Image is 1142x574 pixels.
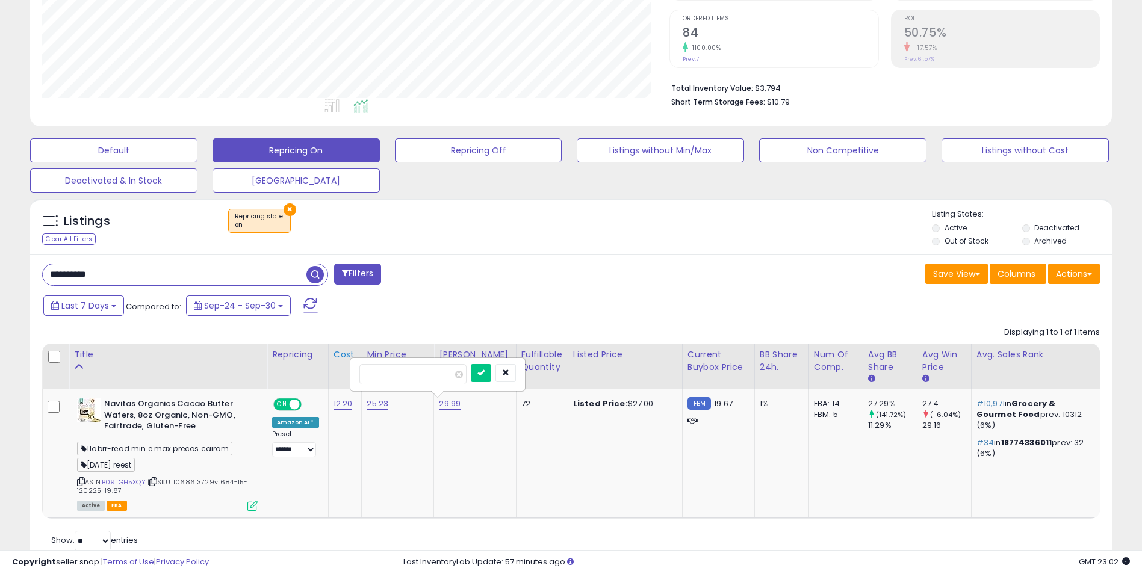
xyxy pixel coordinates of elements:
p: Listing States: [932,209,1112,220]
span: #34 [976,437,994,448]
label: Deactivated [1034,223,1079,233]
b: Short Term Storage Fees: [671,97,765,107]
div: Title [74,348,262,361]
button: Listings without Cost [942,138,1109,162]
span: Ordered Items [683,16,878,22]
div: Avg BB Share [868,348,912,374]
div: 11.29% [868,420,917,431]
div: Avg Win Price [922,348,966,374]
span: FBA [107,501,127,511]
b: Total Inventory Value: [671,83,753,93]
a: Privacy Policy [156,556,209,567]
button: Non Competitive [759,138,926,162]
small: -17.57% [910,43,937,52]
span: Compared to: [126,301,181,312]
div: Fulfillable Quantity [521,348,563,374]
span: 18774336011 [1001,437,1052,448]
div: on [235,221,284,229]
span: ROI [904,16,1099,22]
span: Sep-24 - Sep-30 [204,300,276,312]
li: $3,794 [671,80,1091,94]
span: 11abrr-read min e max precos cairam [77,442,232,455]
button: Sep-24 - Sep-30 [186,295,291,316]
small: Prev: 61.57% [904,55,934,63]
div: Amazon AI * [272,417,319,428]
img: 41vma1ByHML._SL40_.jpg [77,398,101,422]
button: Save View [925,264,988,284]
a: 29.99 [439,398,461,410]
h2: 84 [683,26,878,42]
button: [GEOGRAPHIC_DATA] [213,168,380,193]
button: Repricing Off [395,138,562,162]
small: Avg BB Share. [868,374,875,384]
label: Archived [1034,236,1067,246]
div: Displaying 1 to 1 of 1 items [1004,327,1100,338]
span: Show: entries [51,534,138,546]
button: Actions [1048,264,1100,284]
div: 1% [760,398,799,409]
span: 19.67 [714,398,733,409]
div: Repricing [272,348,323,361]
h5: Listings [64,213,110,230]
span: [DATE] reest [77,458,135,472]
b: Listed Price: [573,398,628,409]
div: FBM: 5 [814,409,854,420]
div: Last InventoryLab Update: 57 minutes ago. [403,557,1130,568]
small: Avg Win Price. [922,374,929,384]
a: B09TGH5XQY [102,477,146,487]
div: Min Price [367,348,429,361]
div: 27.4 [922,398,971,409]
a: 25.23 [367,398,388,410]
span: Repricing state : [235,212,284,230]
a: Terms of Use [103,556,154,567]
span: All listings currently available for purchase on Amazon [77,501,105,511]
span: OFF [300,400,319,410]
button: Repricing On [213,138,380,162]
div: $27.00 [573,398,673,409]
small: Prev: 7 [683,55,699,63]
span: Grocery & Gourmet Food [976,398,1056,420]
small: (-6.04%) [930,410,961,419]
span: $10.79 [767,96,790,108]
small: FBM [687,397,711,410]
strong: Copyright [12,556,56,567]
div: 27.29% [868,398,917,409]
div: Clear All Filters [42,233,96,245]
div: Avg. Sales Rank [976,348,1099,361]
button: Last 7 Days [43,295,124,316]
label: Out of Stock [945,236,988,246]
div: 72 [521,398,559,409]
button: × [284,203,296,216]
span: ON [275,400,290,410]
p: in prev: 10312 (6%) [976,398,1094,431]
button: Filters [334,264,381,285]
span: | SKU: 1068613729vt684-15-120225-19.87 [77,477,247,495]
div: ASIN: [77,398,258,510]
small: (141.72%) [876,410,906,419]
div: Current Buybox Price [687,348,749,374]
div: 29.16 [922,420,971,431]
p: in prev: 32 (6%) [976,437,1094,459]
div: seller snap | | [12,557,209,568]
div: [PERSON_NAME] [439,348,510,361]
button: Deactivated & In Stock [30,168,197,193]
div: BB Share 24h. [760,348,804,374]
h2: 50.75% [904,26,1099,42]
span: Columns [998,268,1035,280]
div: Num of Comp. [814,348,858,374]
button: Columns [990,264,1046,284]
span: #10,971 [976,398,1005,409]
a: 12.20 [334,398,353,410]
div: FBA: 14 [814,398,854,409]
button: Listings without Min/Max [577,138,744,162]
span: 2025-10-8 23:02 GMT [1079,556,1130,567]
div: Listed Price [573,348,677,361]
button: Default [30,138,197,162]
b: Navitas Organics Cacao Butter Wafers, 8oz Organic, Non-GMO, Fairtrade, Gluten-Free [104,398,250,435]
label: Active [945,223,967,233]
div: Cost [334,348,357,361]
span: Last 7 Days [61,300,109,312]
div: Preset: [272,430,319,457]
small: 1100.00% [688,43,721,52]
